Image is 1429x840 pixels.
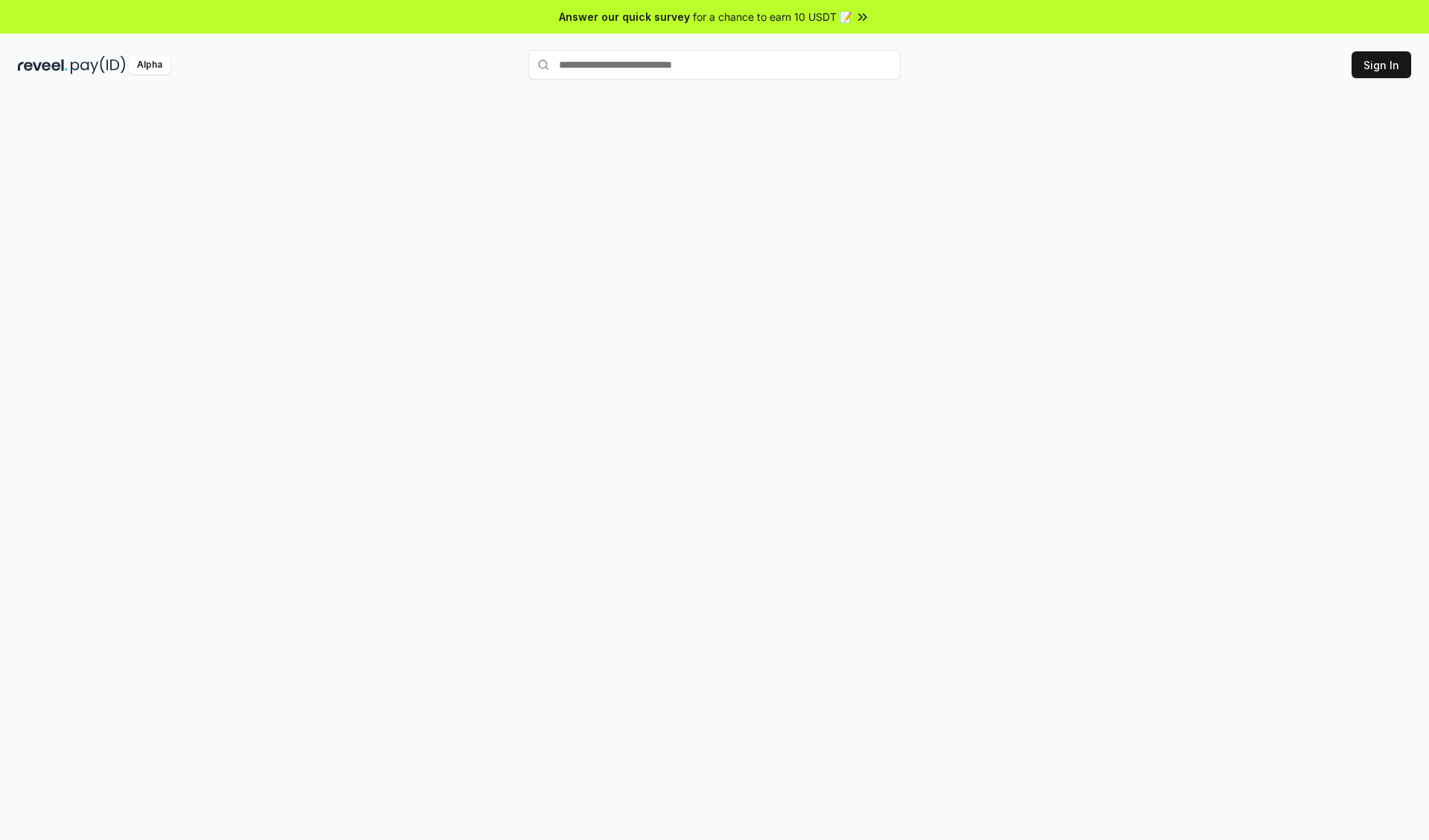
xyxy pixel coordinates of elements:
div: Alpha [129,56,170,74]
img: pay_id [71,56,126,74]
img: reveel_dark [18,56,68,74]
span: for a chance to earn 10 USDT 📝 [693,9,852,25]
span: Answer our quick survey [559,9,690,25]
button: Sign In [1352,51,1411,78]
